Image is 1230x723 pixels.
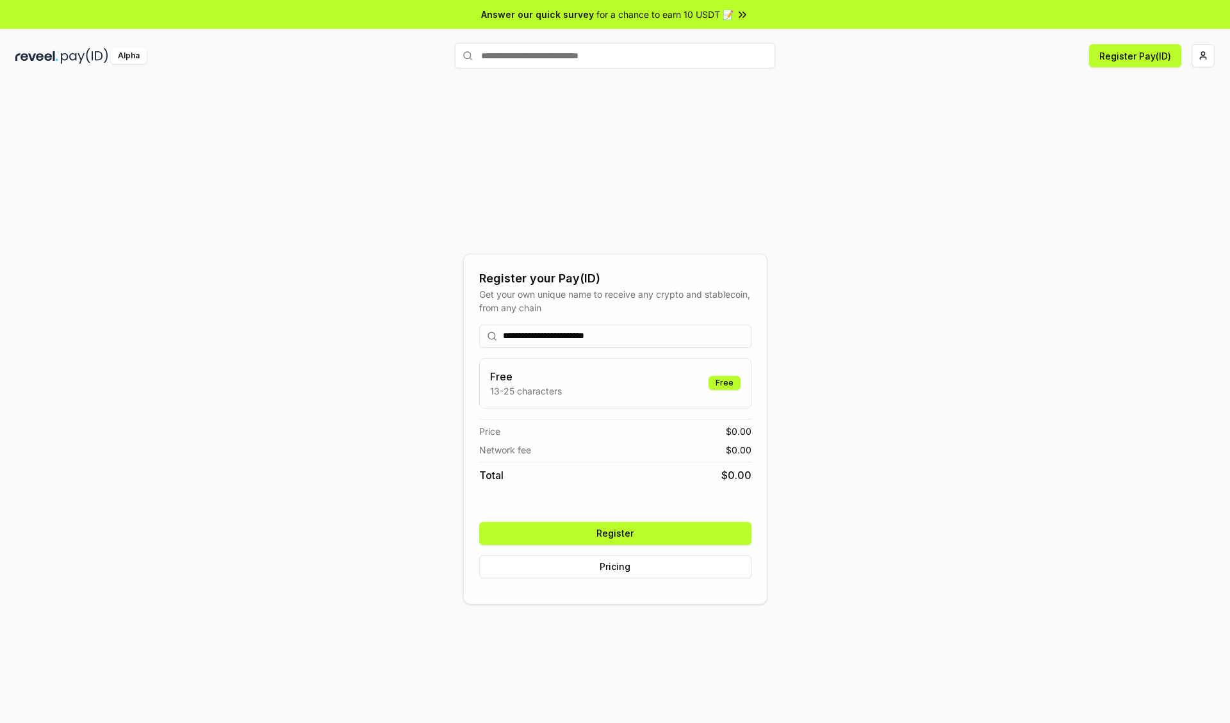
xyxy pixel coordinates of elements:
[726,425,751,438] span: $ 0.00
[111,48,147,64] div: Alpha
[490,384,562,398] p: 13-25 characters
[479,270,751,288] div: Register your Pay(ID)
[721,467,751,483] span: $ 0.00
[479,522,751,545] button: Register
[15,48,58,64] img: reveel_dark
[709,376,741,390] div: Free
[479,443,531,457] span: Network fee
[61,48,108,64] img: pay_id
[479,288,751,314] div: Get your own unique name to receive any crypto and stablecoin, from any chain
[481,8,594,21] span: Answer our quick survey
[596,8,734,21] span: for a chance to earn 10 USDT 📝
[479,555,751,578] button: Pricing
[479,425,500,438] span: Price
[1089,44,1181,67] button: Register Pay(ID)
[479,467,504,483] span: Total
[490,369,562,384] h3: Free
[726,443,751,457] span: $ 0.00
